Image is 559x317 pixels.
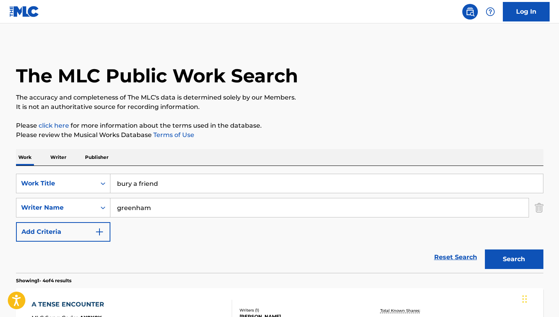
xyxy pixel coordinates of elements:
[465,7,475,16] img: search
[83,149,111,166] p: Publisher
[485,249,543,269] button: Search
[16,64,298,87] h1: The MLC Public Work Search
[430,249,481,266] a: Reset Search
[16,174,543,273] form: Search Form
[16,149,34,166] p: Work
[152,131,194,139] a: Terms of Use
[240,307,357,313] div: Writers ( 1 )
[48,149,69,166] p: Writer
[462,4,478,20] a: Public Search
[16,102,543,112] p: It is not an authoritative source for recording information.
[537,203,559,266] iframe: Resource Center
[520,280,559,317] iframe: Chat Widget
[21,179,91,188] div: Work Title
[32,300,108,309] div: A TENSE ENCOUNTER
[483,4,498,20] div: Help
[503,2,550,21] a: Log In
[380,308,422,313] p: Total Known Shares:
[535,198,543,217] img: Delete Criterion
[9,6,39,17] img: MLC Logo
[486,7,495,16] img: help
[21,203,91,212] div: Writer Name
[16,277,71,284] p: Showing 1 - 4 of 4 results
[16,130,543,140] p: Please review the Musical Works Database
[522,287,527,311] div: Drag
[16,222,110,242] button: Add Criteria
[39,122,69,129] a: click here
[16,93,543,102] p: The accuracy and completeness of The MLC's data is determined solely by our Members.
[16,121,543,130] p: Please for more information about the terms used in the database.
[95,227,104,237] img: 9d2ae6d4665cec9f34b9.svg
